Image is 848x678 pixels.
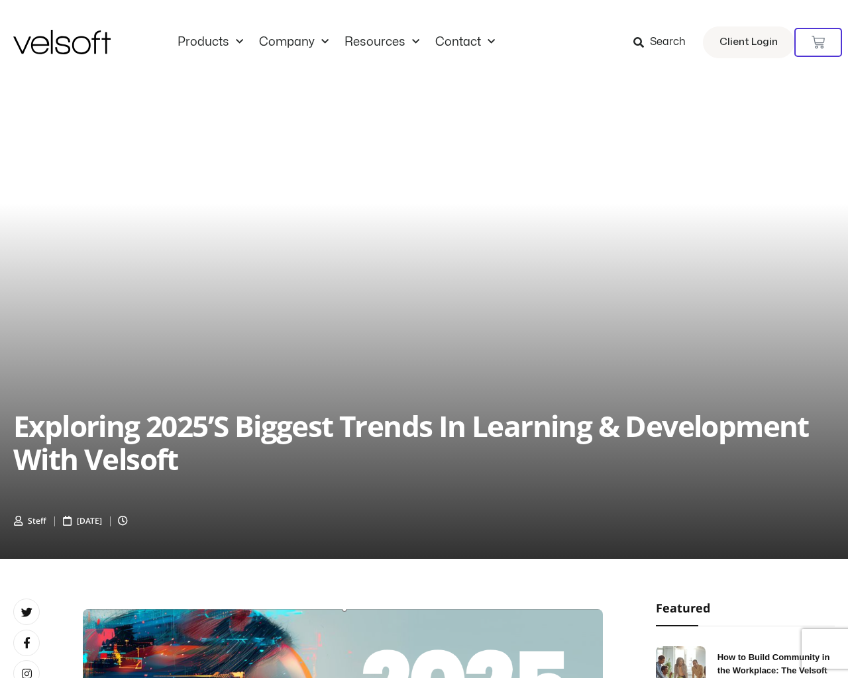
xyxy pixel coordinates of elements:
h2: Featured [656,599,835,617]
h2: Exploring 2025’s Biggest Trends in Learning & Development with Velsoft [13,409,835,475]
span: [DATE] [77,515,102,526]
span: Search [650,34,686,51]
a: CompanyMenu Toggle [251,35,337,50]
a: ContactMenu Toggle [427,35,503,50]
a: Client Login [703,26,794,58]
a: ProductsMenu Toggle [170,35,251,50]
span: Steff [28,515,46,526]
nav: Menu [170,35,503,50]
img: Velsoft Training Materials [13,30,111,54]
a: Search [633,31,695,54]
a: ResourcesMenu Toggle [337,35,427,50]
span: Client Login [719,34,778,51]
